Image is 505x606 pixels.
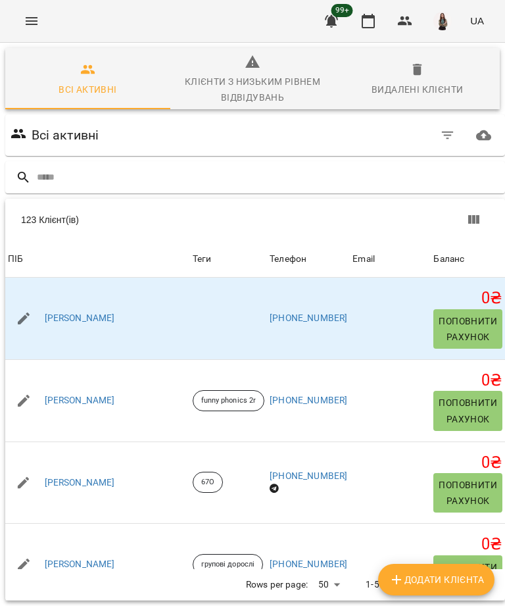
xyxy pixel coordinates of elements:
[193,251,265,267] div: Теги
[32,125,99,145] h6: Всі активні
[439,477,497,509] span: Поповнити рахунок
[5,199,505,241] div: Table Toolbar
[433,251,464,267] div: Баланс
[270,251,347,267] span: Телефон
[270,559,347,569] a: [PHONE_NUMBER]
[16,5,47,37] button: Menu
[270,251,306,267] div: Sort
[45,558,115,571] a: [PERSON_NAME]
[433,251,502,267] span: Баланс
[470,14,484,28] span: UA
[433,555,502,595] button: Поповнити рахунок
[201,395,256,407] p: funny phonics 2r
[45,394,115,407] a: [PERSON_NAME]
[433,288,502,309] h5: 0 ₴
[366,578,414,592] p: 1-50 of 123
[8,251,23,267] div: Sort
[193,472,223,493] div: 67О
[313,575,345,594] div: 50
[178,74,327,105] div: Клієнти з низьким рівнем відвідувань
[8,251,23,267] div: ПІБ
[352,251,375,267] div: Email
[21,208,268,232] div: 123 Клієнт(ів)
[389,572,484,588] span: Додати клієнта
[433,309,502,349] button: Поповнити рахунок
[439,313,497,345] span: Поповнити рахунок
[439,395,497,426] span: Поповнити рахунок
[201,559,255,570] p: групові дорослі
[270,470,347,481] a: [PHONE_NUMBER]
[59,82,116,97] div: Всі активні
[433,12,452,30] img: 6aba04e32ee3c657c737aeeda4e83600.jpg
[458,204,489,236] button: Показати колонки
[372,82,463,97] div: Видалені клієнти
[439,559,497,591] span: Поповнити рахунок
[465,9,489,33] button: UA
[246,578,308,592] p: Rows per page:
[8,251,187,267] span: ПІБ
[45,476,115,490] a: [PERSON_NAME]
[331,4,353,17] span: 99+
[45,312,115,325] a: [PERSON_NAME]
[433,473,502,513] button: Поповнити рахунок
[433,370,502,391] h5: 0 ₴
[193,554,264,575] div: групові дорослі
[201,477,214,488] p: 67О
[270,251,306,267] div: Телефон
[433,251,464,267] div: Sort
[352,251,428,267] span: Email
[270,313,347,323] a: [PHONE_NUMBER]
[433,391,502,430] button: Поповнити рахунок
[433,534,502,555] h5: 0 ₴
[193,390,265,411] div: funny phonics 2r
[378,564,494,595] button: Додати клієнта
[433,453,502,473] h5: 0 ₴
[270,395,347,405] a: [PHONE_NUMBER]
[352,251,375,267] div: Sort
